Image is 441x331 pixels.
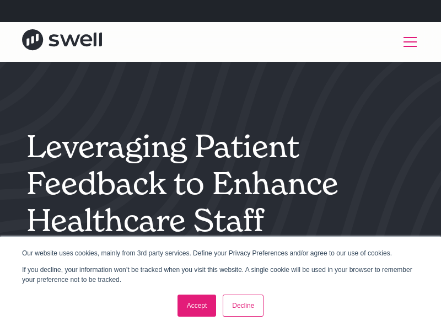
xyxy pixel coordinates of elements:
[22,29,102,54] a: home
[397,29,419,55] div: menu
[178,295,217,317] a: Accept
[26,128,391,313] h1: Leveraging Patient Feedback to Enhance Healthcare Staff Training and Development
[22,265,419,285] p: If you decline, your information won’t be tracked when you visit this website. A single cookie wi...
[223,295,263,317] a: Decline
[22,248,419,258] p: Our website uses cookies, mainly from 3rd party services. Define your Privacy Preferences and/or ...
